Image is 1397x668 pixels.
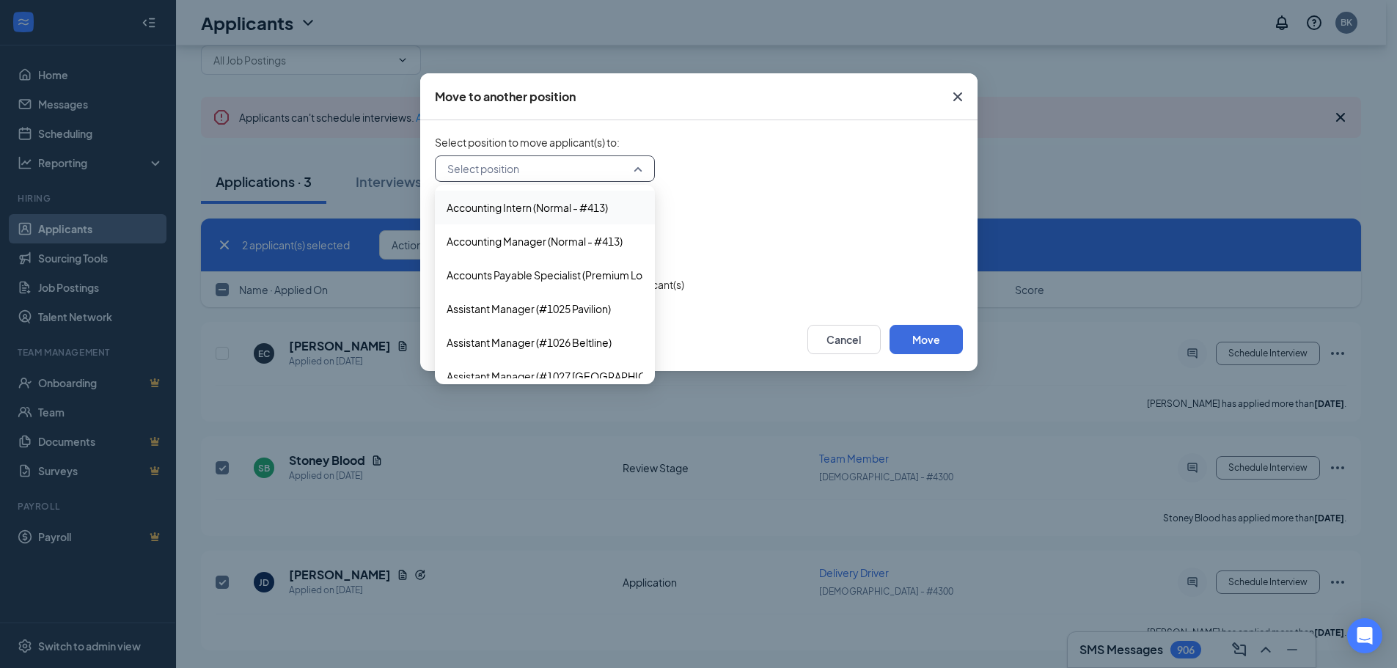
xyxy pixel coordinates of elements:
div: Open Intercom Messenger [1347,618,1382,653]
span: Select stage to move applicant(s) to : [435,205,963,220]
button: Cancel [807,325,881,354]
span: Accounts Payable Specialist (Premium Loaves Inc. Office) [447,267,720,283]
div: Move to another position [435,89,576,105]
span: Accounting Manager (Normal - #413) [447,233,623,249]
span: Accounting Intern (Normal - #413) [447,199,608,216]
button: Move [890,325,963,354]
button: Close [938,73,978,120]
span: Assistant Manager (#1026 Beltline) [447,334,612,350]
svg: Cross [949,88,967,106]
span: Assistant Manager (#1027 [GEOGRAPHIC_DATA]) [447,368,682,384]
span: Select position to move applicant(s) to : [435,135,963,150]
span: Assistant Manager (#1025 Pavilion) [447,301,611,317]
